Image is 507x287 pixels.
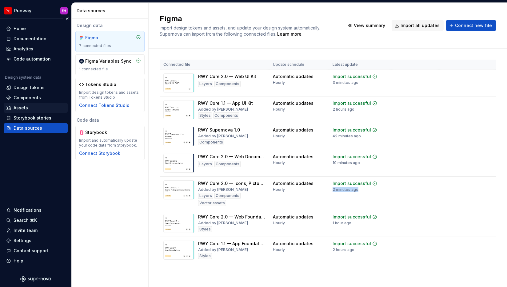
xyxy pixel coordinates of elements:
[160,60,269,70] th: Connected file
[333,100,371,106] div: Import successful
[198,253,212,259] div: Styles
[14,217,37,223] div: Search ⌘K
[4,113,68,123] a: Storybook stories
[198,193,213,199] div: Layers
[75,31,145,52] a: Figma7 connected files
[4,226,68,235] a: Invite team
[75,54,145,75] a: Figma Variables Sync1 connected file
[14,207,42,213] div: Notifications
[198,112,212,119] div: Styles
[333,247,354,252] div: 2 hours ago
[79,102,130,108] button: Connect Tokens Studio
[455,22,492,29] span: Connect new file
[4,93,68,103] a: Components
[198,134,248,139] div: Added by [PERSON_NAME]
[160,14,337,24] h2: Figma
[198,241,265,247] div: RWY Core 1.1 — App Foundations
[14,85,45,91] div: Design tokens
[198,81,213,87] div: Layers
[14,56,51,62] div: Code automation
[14,46,33,52] div: Analytics
[79,43,141,48] div: 7 connected files
[198,221,248,226] div: Added by [PERSON_NAME]
[273,80,285,85] div: Hourly
[333,214,371,220] div: Import successful
[273,241,313,247] div: Automatic updates
[79,67,141,72] div: 1 connected file
[269,60,329,70] th: Update schedule
[333,134,361,139] div: 42 minutes ago
[1,4,70,17] button: RunwayEH
[4,7,12,14] img: 6b187050-a3ed-48aa-8485-808e17fcee26.png
[446,20,496,31] button: Connect new file
[401,22,440,29] span: Import all updates
[354,22,385,29] span: View summary
[214,161,241,167] div: Components
[198,100,253,106] div: RWY Core 1.1 — App UI Kit
[198,139,224,145] div: Components
[14,248,48,254] div: Contact support
[14,105,28,111] div: Assets
[4,236,68,246] a: Settings
[273,100,313,106] div: Automatic updates
[14,36,46,42] div: Documentation
[333,73,371,80] div: Import successful
[333,107,354,112] div: 2 hours ago
[14,258,23,264] div: Help
[20,276,51,282] svg: Supernova Logo
[79,150,120,156] button: Connect Storybook
[4,256,68,266] button: Help
[77,8,146,14] div: Data sources
[4,103,68,113] a: Assets
[4,246,68,256] button: Contact support
[85,129,115,136] div: Storybook
[4,215,68,225] button: Search ⌘K
[214,193,241,199] div: Components
[79,138,141,148] div: Import and automatically update your code data from Storybook.
[4,205,68,215] button: Notifications
[198,226,212,232] div: Styles
[329,60,391,70] th: Latest update
[198,161,213,167] div: Layers
[273,247,285,252] div: Hourly
[198,187,248,192] div: Added by [PERSON_NAME]
[75,22,145,29] div: Design data
[85,58,131,64] div: Figma Variables Sync
[75,117,145,123] div: Code data
[213,112,239,119] div: Components
[160,25,321,37] span: Import design tokens and assets, and update your design system automatically. Supernova can impor...
[333,127,371,133] div: Import successful
[273,160,285,165] div: Hourly
[4,34,68,44] a: Documentation
[333,187,358,192] div: 2 minutes ago
[14,26,26,32] div: Home
[273,134,285,139] div: Hourly
[333,160,360,165] div: 19 minutes ago
[277,31,301,37] a: Learn more
[14,115,51,121] div: Storybook stories
[198,154,265,160] div: RWY Core 2.0 — Web Documentation
[14,95,41,101] div: Components
[273,154,313,160] div: Automatic updates
[4,24,68,33] a: Home
[198,180,265,187] div: RWY Core 2.0 — Icons, Pictograms and Brand
[75,78,145,112] a: Tokens StudioImport design tokens and assets from Tokens StudioConnect Tokens Studio
[214,81,241,87] div: Components
[273,221,285,226] div: Hourly
[198,200,226,206] div: Vector assets
[198,73,256,80] div: RWY Core 2.0 — Web UI Kit
[14,238,31,244] div: Settings
[333,180,371,187] div: Import successful
[85,81,116,88] div: Tokens Studio
[345,20,389,31] button: View summary
[333,80,358,85] div: 3 minutes ago
[5,75,41,80] div: Design system data
[14,125,42,131] div: Data sources
[4,123,68,133] a: Data sources
[276,32,302,37] span: .
[198,107,248,112] div: Added by [PERSON_NAME]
